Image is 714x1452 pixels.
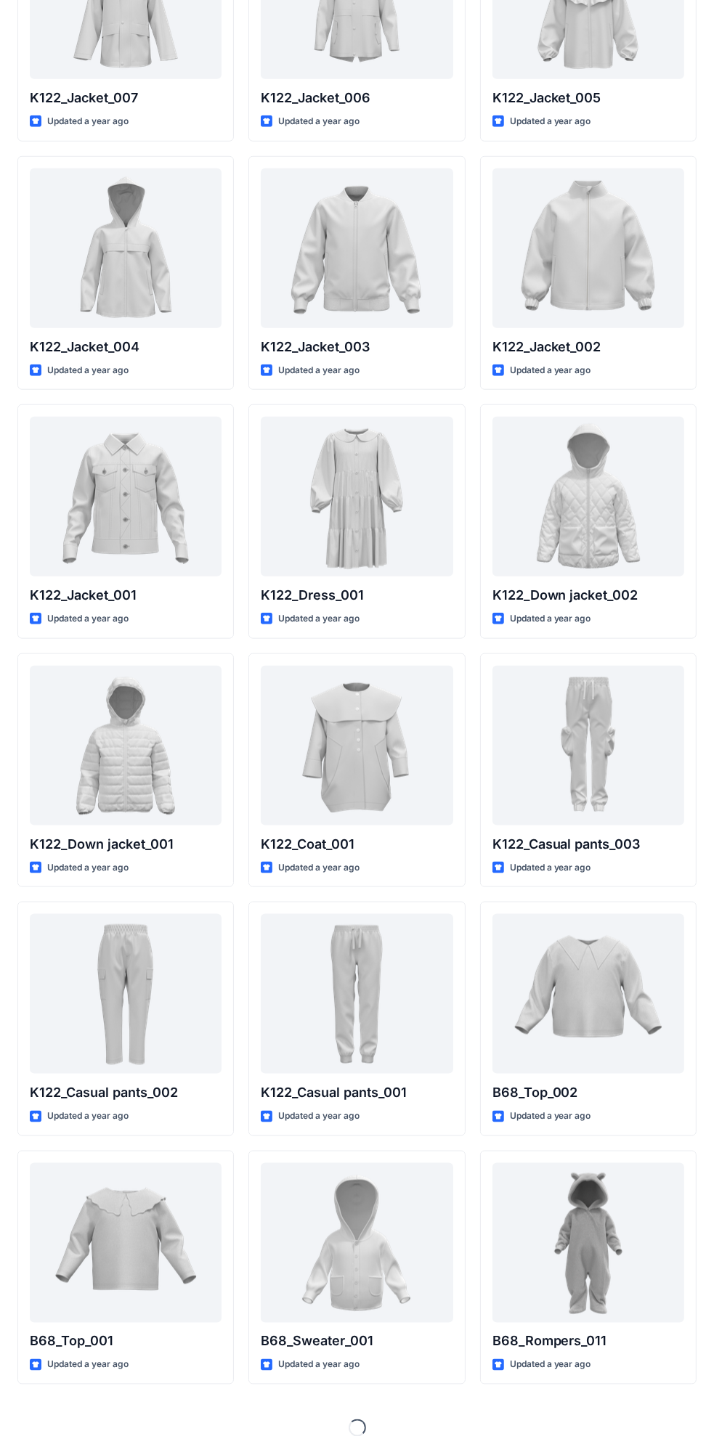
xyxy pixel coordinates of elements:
p: Updated a year ago [510,611,591,627]
a: K122_Dress_001 [261,417,453,576]
a: B68_Top_001 [30,1163,222,1323]
p: K122_Jacket_003 [261,337,453,357]
a: B68_Top_002 [492,914,684,1074]
p: Updated a year ago [510,860,591,876]
p: K122_Coat_001 [261,834,453,855]
p: B68_Rompers_011 [492,1331,684,1352]
p: K122_Casual pants_002 [30,1082,222,1103]
p: Updated a year ago [510,1109,591,1124]
p: K122_Casual pants_001 [261,1082,453,1103]
p: Updated a year ago [47,363,129,378]
a: B68_Rompers_011 [492,1163,684,1323]
a: K122_Casual pants_002 [30,914,222,1074]
p: B68_Top_002 [492,1082,684,1103]
p: K122_Jacket_001 [30,585,222,605]
p: K122_Jacket_002 [492,337,684,357]
p: K122_Dress_001 [261,585,453,605]
p: Updated a year ago [47,114,129,129]
a: K122_Down jacket_002 [492,417,684,576]
p: Updated a year ago [47,611,129,627]
p: K122_Jacket_005 [492,88,684,108]
a: K122_Jacket_004 [30,168,222,328]
p: Updated a year ago [278,363,360,378]
p: Updated a year ago [278,860,360,876]
p: Updated a year ago [510,114,591,129]
a: K122_Jacket_002 [492,168,684,328]
p: B68_Top_001 [30,1331,222,1352]
p: Updated a year ago [278,1109,360,1124]
a: K122_Casual pants_001 [261,914,453,1074]
p: K122_Casual pants_003 [492,834,684,855]
p: K122_Jacket_004 [30,337,222,357]
p: K122_Down jacket_002 [492,585,684,605]
p: Updated a year ago [47,1109,129,1124]
p: Updated a year ago [510,1358,591,1373]
p: K122_Down jacket_001 [30,834,222,855]
p: Updated a year ago [510,363,591,378]
a: K122_Coat_001 [261,666,453,825]
p: B68_Sweater_001 [261,1331,453,1352]
p: K122_Jacket_006 [261,88,453,108]
p: Updated a year ago [47,860,129,876]
p: Updated a year ago [278,1358,360,1373]
a: K122_Jacket_003 [261,168,453,328]
a: K122_Down jacket_001 [30,666,222,825]
a: K122_Jacket_001 [30,417,222,576]
p: Updated a year ago [278,611,360,627]
p: Updated a year ago [47,1358,129,1373]
a: K122_Casual pants_003 [492,666,684,825]
p: Updated a year ago [278,114,360,129]
a: B68_Sweater_001 [261,1163,453,1323]
p: K122_Jacket_007 [30,88,222,108]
